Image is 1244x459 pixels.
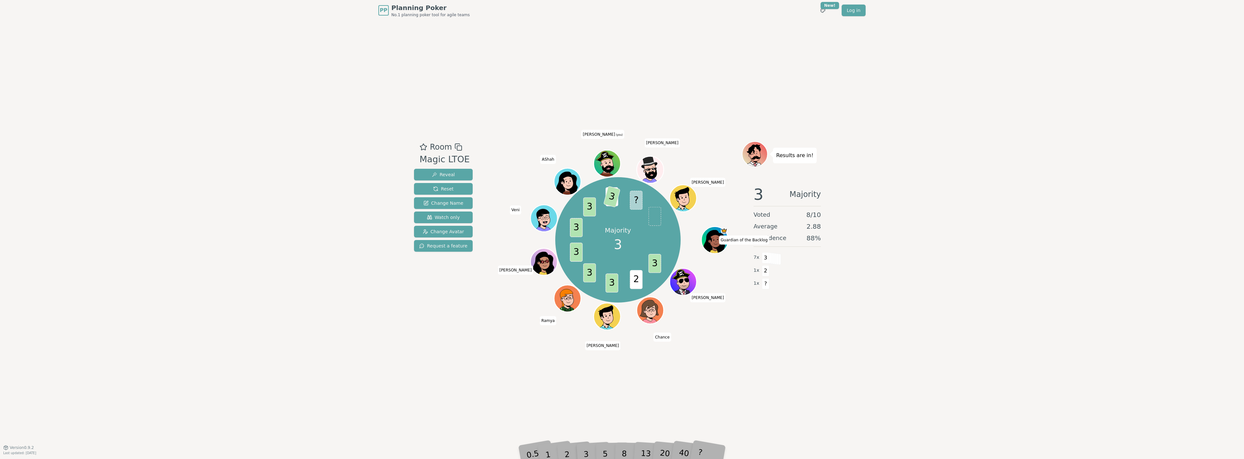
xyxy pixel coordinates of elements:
span: Click to change your name [510,205,521,214]
span: 3 [583,198,596,217]
span: Guardian of the Backlog is the host [720,227,727,234]
span: Click to change your name [540,316,557,325]
button: Reveal [414,169,473,180]
a: Log in [842,5,866,16]
span: 3 [583,263,596,282]
span: Voted [754,210,770,219]
span: Watch only [427,214,460,221]
span: Confidence [754,234,786,243]
span: 2.88 [806,222,821,231]
span: 3 [570,218,582,237]
span: ? [762,278,769,289]
span: 2 [630,270,642,289]
span: Average [754,222,777,231]
button: Change Avatar [414,226,473,237]
span: Change Avatar [423,228,464,235]
div: Magic LTOE [420,153,470,166]
p: Results are in! [776,151,813,160]
span: 8 / 10 [806,210,821,219]
span: 7 x [754,254,759,261]
span: Click to change your name [645,138,680,147]
span: 1 x [754,280,759,287]
button: Version0.9.2 [3,445,34,450]
span: Last updated: [DATE] [3,451,36,455]
span: Room [430,141,452,153]
button: Reset [414,183,473,195]
span: 3 [614,235,622,254]
span: Planning Poker [391,3,470,12]
span: No.1 planning poker tool for agile teams [391,12,470,17]
span: Reset [433,186,454,192]
a: PPPlanning PokerNo.1 planning poker tool for agile teams [378,3,470,17]
span: Change Name [423,200,463,206]
span: Reveal [432,171,455,178]
span: Click to change your name [719,235,769,245]
p: Majority [605,226,631,235]
span: Request a feature [419,243,467,249]
span: 88 % [807,234,821,243]
span: Click to change your name [653,332,671,341]
span: PP [380,6,387,14]
span: (you) [615,133,623,136]
span: Click to change your name [690,293,726,302]
span: ? [630,191,642,210]
span: Click to change your name [498,265,533,274]
span: 3 [603,186,620,208]
span: 3 [570,243,582,262]
span: Click to change your name [581,130,624,139]
button: New! [817,5,829,16]
span: Version 0.9.2 [10,445,34,450]
div: New! [821,2,839,9]
button: Add as favourite [420,141,427,153]
button: Request a feature [414,240,473,252]
button: Watch only [414,212,473,223]
span: Click to change your name [690,178,726,187]
span: Click to change your name [585,341,621,350]
span: 3 [762,252,769,263]
span: 3 [605,273,618,293]
span: 2 [762,265,769,276]
span: 3 [648,254,661,273]
button: Change Name [414,197,473,209]
button: Click to change your avatar [594,151,620,176]
span: 1 x [754,267,759,274]
span: Click to change your name [540,155,556,164]
span: 3 [754,187,764,202]
span: Majority [789,187,821,202]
